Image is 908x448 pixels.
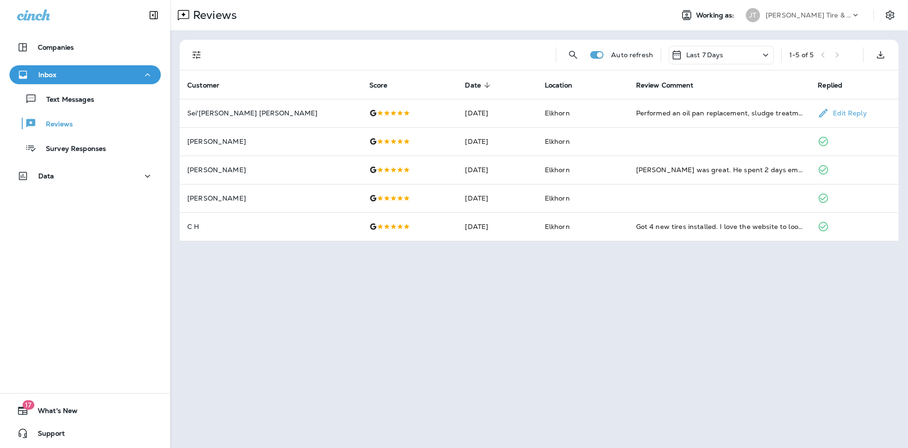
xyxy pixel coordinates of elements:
button: 17What's New [9,401,161,420]
button: Reviews [9,114,161,133]
p: Text Messages [37,96,94,105]
p: C H [187,223,354,230]
span: Date [465,81,481,89]
span: Customer [187,81,219,89]
button: Settings [882,7,899,24]
button: Filters [187,45,206,64]
span: Replied [818,81,855,89]
td: [DATE] [457,156,537,184]
div: Performed an oil pan replacement, sludge treatment, and oul change. Car runs much smoother and qu... [636,108,803,118]
p: Edit Reply [829,109,866,117]
span: Location [545,81,585,89]
p: [PERSON_NAME] [187,166,354,174]
td: [DATE] [457,99,537,127]
button: Search Reviews [564,45,583,64]
p: [PERSON_NAME] [187,194,354,202]
p: Reviews [189,8,237,22]
span: Working as: [696,11,736,19]
span: Date [465,81,493,89]
div: JT [746,8,760,22]
button: Support [9,424,161,443]
button: Inbox [9,65,161,84]
button: Survey Responses [9,138,161,158]
p: Survey Responses [36,145,106,154]
span: 17 [22,400,34,410]
button: Export as CSV [871,45,890,64]
p: [PERSON_NAME] Tire & Auto [766,11,851,19]
span: Review Comment [636,81,694,89]
span: What's New [28,407,78,418]
span: Elkhorn [545,194,570,202]
span: Elkhorn [545,137,570,146]
td: [DATE] [457,212,537,241]
button: Collapse Sidebar [140,6,167,25]
span: Elkhorn [545,222,570,231]
td: [DATE] [457,184,537,212]
button: Companies [9,38,161,57]
span: Support [28,430,65,441]
p: [PERSON_NAME] [187,138,354,145]
p: Reviews [36,120,73,129]
p: Data [38,172,54,180]
p: Inbox [38,71,56,79]
p: Last 7 Days [686,51,724,59]
span: Score [369,81,400,89]
span: Review Comment [636,81,706,89]
span: Elkhorn [545,109,570,117]
div: Brent was great. He spent 2 days emailing back and forth with my insurance until there was resolu... [636,165,803,175]
div: Got 4 new tires installed. I love the website to look at all options for my car. They suggested a... [636,222,803,231]
p: Sei'[PERSON_NAME] [PERSON_NAME] [187,109,354,117]
button: Data [9,167,161,185]
td: [DATE] [457,127,537,156]
span: Elkhorn [545,166,570,174]
span: Location [545,81,572,89]
p: Auto refresh [611,51,653,59]
div: 1 - 5 of 5 [789,51,813,59]
span: Score [369,81,388,89]
span: Replied [818,81,842,89]
button: Text Messages [9,89,161,109]
span: Customer [187,81,232,89]
p: Companies [38,44,74,51]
